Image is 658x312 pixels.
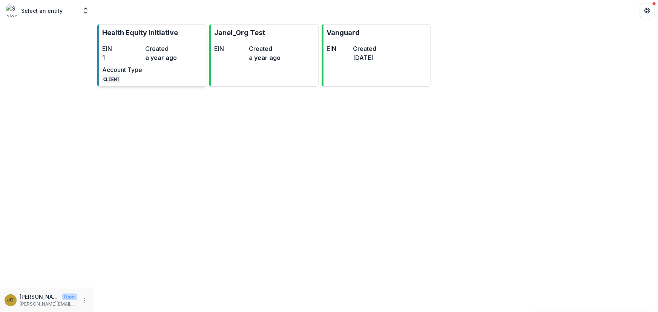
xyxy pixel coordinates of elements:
p: Health Equity Initiative [102,28,178,38]
dt: EIN [327,44,350,53]
dd: a year ago [145,53,185,62]
dd: [DATE] [353,53,376,62]
p: User [62,294,77,300]
dt: EIN [102,44,142,53]
a: Janel_Org TestEINCreateda year ago [209,24,318,87]
div: Jenna Grant [8,298,14,303]
p: Vanguard [327,28,360,38]
p: [PERSON_NAME][EMAIL_ADDRESS][PERSON_NAME][DATE][DOMAIN_NAME] [20,301,77,307]
button: Get Help [640,3,655,18]
a: VanguardEINCreated[DATE] [322,24,431,87]
dt: Created [145,44,185,53]
button: More [80,296,89,305]
img: Select an entity [6,5,18,17]
button: Open entity switcher [80,3,91,18]
dt: Created [353,44,376,53]
dd: 1 [102,53,142,62]
p: [PERSON_NAME] [20,293,59,301]
a: Health Equity InitiativeEIN1Createda year agoAccount TypeCLIENT [97,24,206,87]
dd: a year ago [249,53,281,62]
p: Janel_Org Test [214,28,265,38]
dt: Account Type [102,65,142,74]
dt: EIN [214,44,246,53]
dt: Created [249,44,281,53]
code: CLIENT [102,75,120,83]
p: Select an entity [21,7,63,15]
